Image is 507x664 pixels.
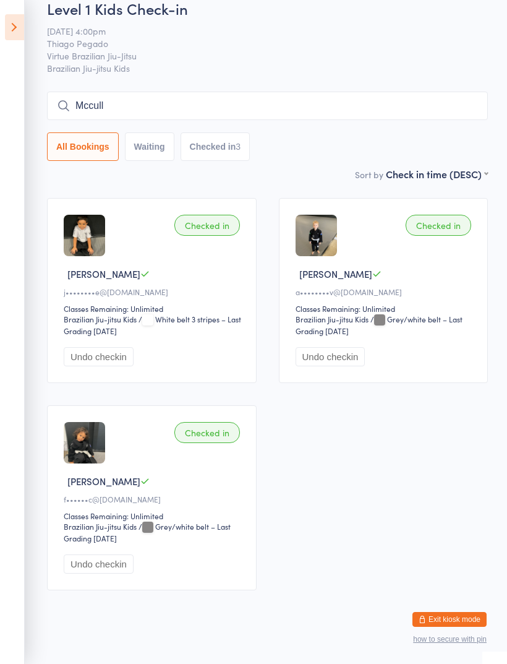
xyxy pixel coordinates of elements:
[47,92,488,120] input: Search
[64,303,244,314] div: Classes Remaining: Unlimited
[296,347,365,366] button: Undo checkin
[64,521,137,532] div: Brazilian Jiu-jitsu Kids
[64,347,134,366] button: Undo checkin
[406,215,471,236] div: Checked in
[47,37,469,50] span: Thiago Pegado
[47,62,488,74] span: Brazilian Jiu-jitsu Kids
[64,287,244,297] div: j••••••••e@[DOMAIN_NAME]
[64,554,134,574] button: Undo checkin
[64,215,105,256] img: image1724971689.png
[64,494,244,504] div: f••••••c@[DOMAIN_NAME]
[47,132,119,161] button: All Bookings
[174,215,240,236] div: Checked in
[174,422,240,443] div: Checked in
[355,168,383,181] label: Sort by
[236,142,241,152] div: 3
[125,132,174,161] button: Waiting
[296,215,337,256] img: image1732513608.png
[67,475,140,488] span: [PERSON_NAME]
[64,422,105,464] img: image1716358172.png
[47,50,469,62] span: Virtue Brazilian Jiu-Jitsu
[47,25,469,37] span: [DATE] 4:00pm
[299,267,372,280] span: [PERSON_NAME]
[67,267,140,280] span: [PERSON_NAME]
[413,635,487,644] button: how to secure with pin
[412,612,487,627] button: Exit kiosk mode
[64,314,137,324] div: Brazilian Jiu-jitsu Kids
[386,167,488,181] div: Check in time (DESC)
[296,314,369,324] div: Brazilian Jiu-jitsu Kids
[296,287,475,297] div: a••••••••v@[DOMAIN_NAME]
[181,132,250,161] button: Checked in3
[296,303,475,314] div: Classes Remaining: Unlimited
[64,511,244,521] div: Classes Remaining: Unlimited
